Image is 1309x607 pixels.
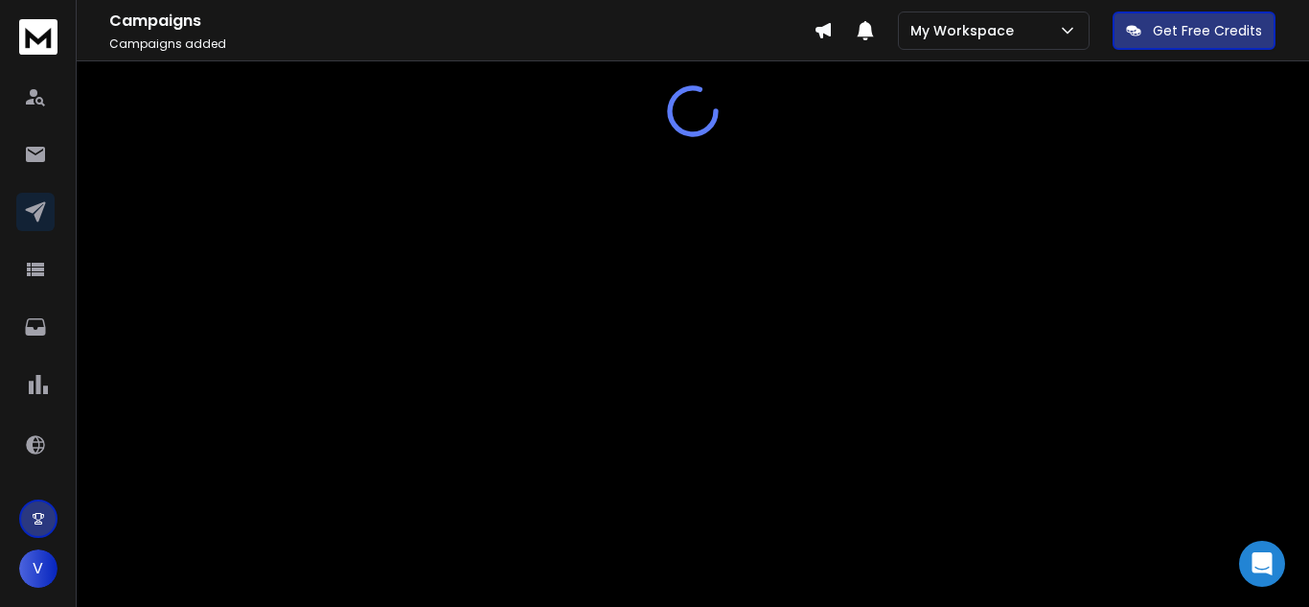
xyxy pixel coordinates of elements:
[19,19,57,55] img: logo
[910,21,1022,40] p: My Workspace
[19,549,57,588] button: V
[1239,541,1285,587] div: Open Intercom Messenger
[1113,12,1275,50] button: Get Free Credits
[109,36,814,52] p: Campaigns added
[1153,21,1262,40] p: Get Free Credits
[109,10,814,33] h1: Campaigns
